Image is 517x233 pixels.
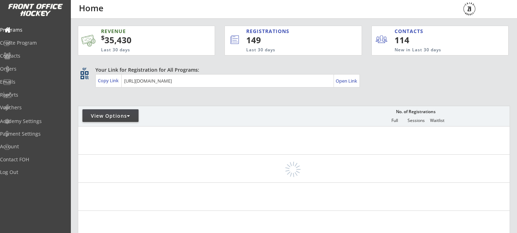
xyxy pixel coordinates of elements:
[79,70,90,80] button: qr_code
[427,118,448,123] div: Waitlist
[98,77,120,84] div: Copy Link
[384,118,405,123] div: Full
[395,28,427,35] div: CONTACTS
[101,33,105,42] sup: $
[82,112,139,119] div: View Options
[95,66,488,73] div: Your Link for Registration for All Programs:
[101,47,182,53] div: Last 30 days
[336,76,358,86] a: Open Link
[394,109,437,114] div: No. of Registrations
[80,66,88,71] div: qr
[246,28,330,35] div: REGISTRATIONS
[336,78,358,84] div: Open Link
[246,47,333,53] div: Last 30 days
[395,34,438,46] div: 114
[101,34,193,46] div: 35,430
[246,34,338,46] div: 149
[101,28,182,35] div: REVENUE
[405,118,427,123] div: Sessions
[395,47,476,53] div: New in Last 30 days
